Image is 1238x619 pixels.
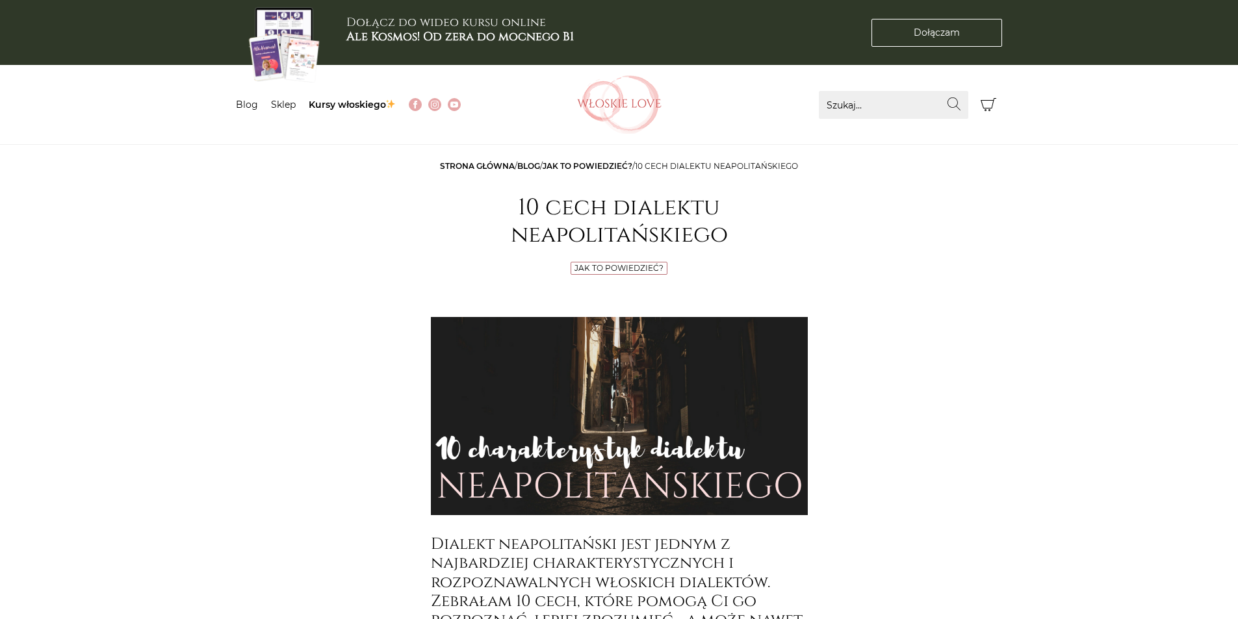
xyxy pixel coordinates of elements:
img: Włoskielove [577,75,662,134]
a: Jak to powiedzieć? [543,161,632,171]
span: Dołączam [914,26,960,40]
span: / / / [440,161,798,171]
input: Szukaj... [819,91,968,119]
a: Dołączam [871,19,1002,47]
a: Blog [236,99,258,110]
img: ✨ [386,99,395,108]
a: Blog [517,161,540,171]
h1: 10 cech dialektu neapolitańskiego [431,194,808,249]
a: Kursy włoskiego [309,99,396,110]
h3: Dołącz do wideo kursu online [346,16,574,44]
button: Koszyk [975,91,1003,119]
a: Strona główna [440,161,515,171]
span: 10 cech dialektu neapolitańskiego [635,161,798,171]
b: Ale Kosmos! Od zera do mocnego B1 [346,29,574,45]
a: Sklep [271,99,296,110]
a: Jak to powiedzieć? [574,263,664,273]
